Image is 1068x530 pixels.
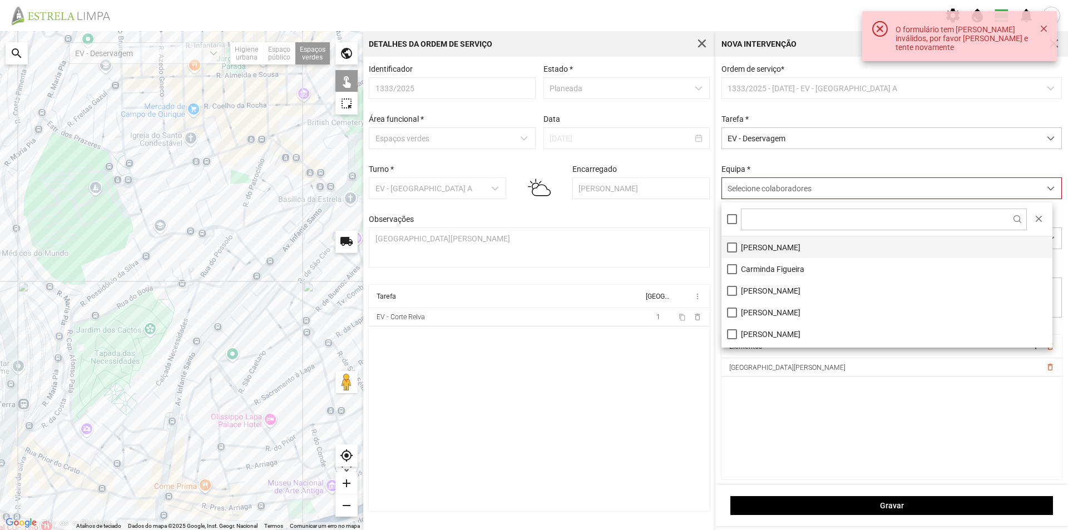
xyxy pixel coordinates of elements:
[721,301,1052,323] li: Liliana Antunes
[945,7,961,24] span: settings
[693,313,702,321] span: delete_outline
[721,40,797,48] div: Nova intervenção
[335,70,358,92] div: touch_app
[741,330,800,339] span: [PERSON_NAME]
[335,444,358,467] div: my_location
[721,345,1052,366] li: Manuel Lameiras
[741,308,800,317] span: [PERSON_NAME]
[369,215,414,224] label: Observações
[721,115,749,123] label: Tarefa *
[993,7,1010,24] span: view_day
[369,165,394,174] label: Turno *
[1018,7,1035,24] span: notifications
[369,115,424,123] label: Área funcional *
[896,25,1040,52] div: O formulário tem [PERSON_NAME] inválidos, por favor [PERSON_NAME] e tente novamente
[377,313,425,321] div: EV - Corte Relva
[8,6,122,26] img: file
[572,165,617,174] label: Encarregado
[264,523,283,529] a: Termos (abre num novo separador)
[230,42,264,65] div: Higiene urbana
[264,42,295,65] div: Espaço público
[656,313,660,321] span: 1
[646,293,669,300] div: [GEOGRAPHIC_DATA]
[543,65,573,73] label: Estado *
[679,314,686,321] span: content_copy
[335,231,358,253] div: local_shipping
[335,371,358,393] button: Arraste o Pegman para o mapa para abrir o Street View
[295,42,330,65] div: Espaços verdes
[369,65,413,73] label: Identificador
[528,176,551,199] img: 02d.svg
[721,323,1052,345] li: Luís Rosado
[6,42,28,65] div: search
[3,516,39,530] a: Abrir esta área no Google Maps (abre uma nova janela)
[679,313,688,321] button: content_copy
[335,92,358,115] div: highlight_alt
[693,292,702,301] span: more_vert
[1045,363,1054,372] button: delete_outline
[721,236,1052,258] li: Álvaro Neves
[722,128,1040,148] span: EV - Deservagem
[543,115,560,123] label: Data
[335,42,358,65] div: public
[369,40,492,48] div: Detalhes da Ordem de Serviço
[3,516,39,530] img: Google
[721,65,784,73] span: Ordem de serviço
[128,523,258,529] span: Dados do mapa ©2025 Google, Inst. Geogr. Nacional
[728,184,812,193] span: Selecione colaboradores
[721,280,1052,301] li: Fernando Prada
[1040,128,1062,148] div: dropdown trigger
[1045,342,1054,351] button: delete_outline
[290,523,360,529] a: Comunicar um erro no mapa
[730,496,1053,515] button: Gravar
[377,293,396,300] div: Tarefa
[741,265,804,274] span: Carminda Figueira
[335,494,358,517] div: remove
[736,501,1047,510] span: Gravar
[335,472,358,494] div: add
[969,7,986,24] span: water_drop
[721,165,750,174] label: Equipa *
[741,243,800,252] span: [PERSON_NAME]
[729,364,845,372] span: [GEOGRAPHIC_DATA][PERSON_NAME]
[721,258,1052,280] li: Carminda Figueira
[741,286,800,295] span: [PERSON_NAME]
